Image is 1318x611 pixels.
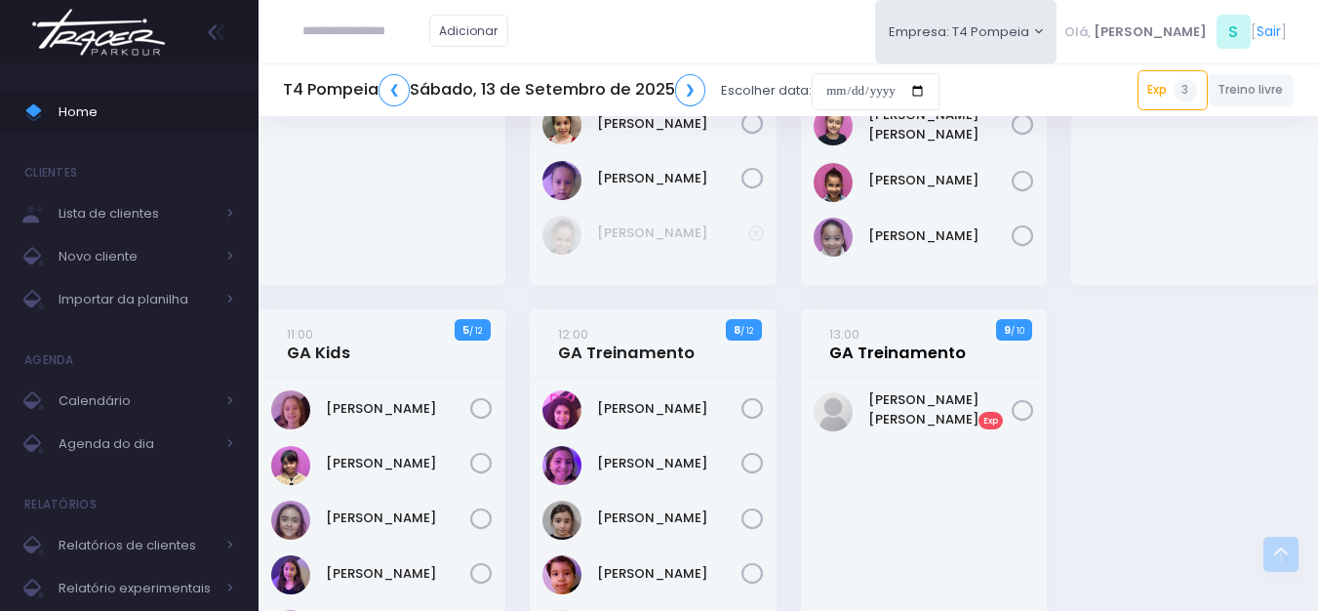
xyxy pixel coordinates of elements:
a: [PERSON_NAME] [326,399,470,419]
a: [PERSON_NAME] [326,564,470,584]
small: 12:00 [558,325,588,344]
a: [PERSON_NAME] [597,564,741,584]
img: Catarina souza ramos de Oliveira [542,390,581,429]
img: Maria Júlia Santos Spada [814,106,853,145]
h4: Relatórios [24,485,97,524]
small: / 12 [740,325,753,337]
span: Relatório experimentais [59,576,215,601]
a: [PERSON_NAME] [PERSON_NAME]Exp [868,390,1013,429]
strong: 8 [734,322,740,338]
img: Yumi Muller [542,555,581,594]
span: Lista de clientes [59,201,215,226]
small: 11:00 [287,325,313,344]
a: [PERSON_NAME] [868,171,1013,190]
img: Maria eduarda comparsi nunes [542,105,581,144]
a: Sair [1257,21,1281,42]
a: 11:00GA Kids [287,324,350,363]
img: Isabella Calvo [271,555,310,594]
img: Naya R. H. Miranda [542,161,581,200]
a: [PERSON_NAME] [326,454,470,473]
span: Importar da planilha [59,287,215,312]
h5: T4 Pompeia Sábado, 13 de Setembro de 2025 [283,74,705,106]
a: 12:00GA Treinamento [558,324,695,363]
img: Cecília Mello [542,216,581,255]
a: [PERSON_NAME] [597,509,741,528]
h4: Clientes [24,153,77,192]
span: Exp [979,412,1004,429]
div: Escolher data: [283,68,939,113]
span: S [1217,15,1251,49]
a: 13:00GA Treinamento [829,324,966,363]
a: [PERSON_NAME] [597,224,748,243]
div: [ ] [1057,10,1294,54]
small: 13:00 [829,325,859,344]
a: [PERSON_NAME] [597,454,741,473]
a: [PERSON_NAME] [597,169,741,188]
a: [PERSON_NAME] [597,114,741,134]
span: Agenda do dia [59,431,215,457]
span: Olá, [1064,22,1091,42]
a: [PERSON_NAME] [868,226,1013,246]
span: [PERSON_NAME] [1094,22,1207,42]
img: Eloah Meneguim Tenorio [271,501,310,540]
img: STELLA ARAUJO LAGUNA [814,163,853,202]
img: Maria Eduarda Romero Brocca [814,392,853,431]
strong: 5 [462,322,469,338]
a: ❮ [379,74,410,106]
a: ❯ [675,74,706,106]
a: Adicionar [429,15,509,47]
a: [PERSON_NAME] [597,399,741,419]
small: / 10 [1011,325,1024,337]
small: / 12 [469,325,482,337]
span: Novo cliente [59,244,215,269]
h4: Agenda [24,341,74,380]
a: Treino livre [1208,74,1295,106]
span: 3 [1174,79,1197,102]
span: Relatórios de clientes [59,533,215,558]
img: Sarah Fernandes da Silva [542,501,581,540]
span: Calendário [59,388,215,414]
span: Home [59,100,234,125]
img: Heloisa Nivolone [542,446,581,485]
a: Exp3 [1138,70,1208,109]
a: [PERSON_NAME] [326,509,470,528]
img: Clarice Lopes [271,446,310,485]
strong: 9 [1004,322,1011,338]
a: [PERSON_NAME] [PERSON_NAME] [868,105,1013,143]
img: Sofia Sandes [814,218,853,257]
img: Aurora Andreoni Mello [271,390,310,429]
